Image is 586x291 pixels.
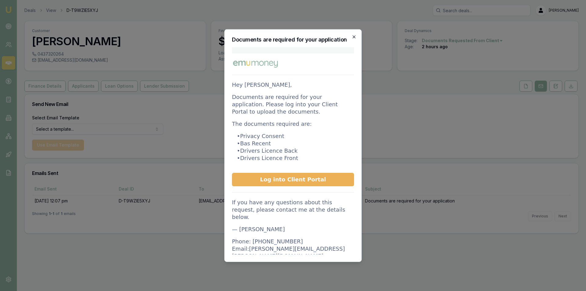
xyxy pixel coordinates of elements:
[232,37,354,42] h2: Documents are required for your application
[232,120,354,127] p: The documents required are:
[232,173,354,186] a: Log into Client Portal
[232,198,354,220] p: If you have any questions about this request, please contact me at the details below.
[232,225,354,233] p: — [PERSON_NAME]
[232,245,354,260] div: Email: [PERSON_NAME][EMAIL_ADDRESS][PERSON_NAME][DOMAIN_NAME]
[260,176,326,183] span: Log into Client Portal
[232,81,354,88] p: Hey [PERSON_NAME],
[232,238,354,245] div: Phone: [PHONE_NUMBER]
[232,93,354,115] p: Documents are required for your application. Please log into your Client Portal to upload the doc...
[232,59,279,68] img: Emu Money
[232,132,354,162] p: • Privacy Consent • Bas Recent • Drivers Licence Back • Drivers Licence Front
